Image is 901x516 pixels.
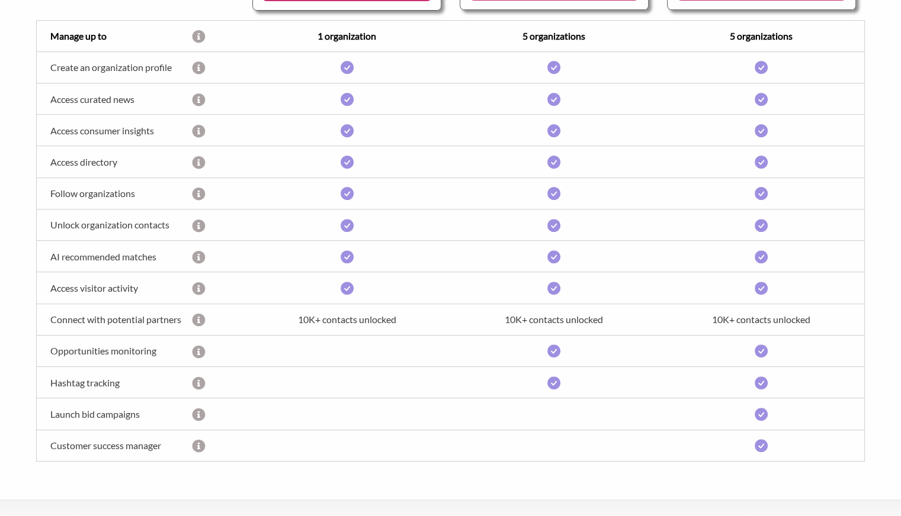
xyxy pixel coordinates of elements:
div: 5 organizations [451,29,658,43]
img: i [547,219,560,232]
img: i [547,93,560,106]
div: 1 organization [243,29,450,43]
div: 5 organizations [658,29,864,43]
img: i [341,250,354,263]
img: i [755,156,768,169]
img: i [341,93,354,106]
img: i [547,250,560,263]
div: AI recommended matches [37,251,192,262]
img: i [547,61,560,74]
div: 10K+ contacts unlocked [243,314,450,325]
div: Access consumer insights [37,125,192,136]
div: 10K+ contacts unlocked [451,314,658,325]
img: i [755,408,768,421]
div: Customer success manager [37,440,192,451]
img: i [547,187,560,200]
div: Opportunities monitoring [37,345,192,356]
img: i [755,219,768,232]
img: i [755,282,768,295]
img: i [547,376,560,389]
img: i [547,282,560,295]
div: Follow organizations [37,188,192,199]
img: i [341,156,354,169]
div: Hashtag tracking [37,377,192,388]
div: Connect with potential partners [37,314,192,325]
img: i [341,124,354,137]
div: Access directory [37,156,192,167]
img: i [547,344,560,357]
img: i [755,439,768,452]
img: i [341,187,354,200]
div: Access curated news [37,93,192,105]
img: i [755,124,768,137]
img: i [755,250,768,263]
img: i [755,187,768,200]
img: i [341,282,354,295]
div: Manage up to [37,29,192,43]
div: Launch bid campaigns [37,408,192,420]
img: i [341,61,354,74]
img: i [755,344,768,357]
img: i [547,124,560,137]
div: Access visitor activity [37,282,192,294]
div: 10K+ contacts unlocked [658,314,864,325]
img: i [755,61,768,74]
img: i [755,376,768,389]
img: i [547,156,560,169]
div: Create an organization profile [37,62,192,73]
img: i [341,219,354,232]
img: i [755,93,768,106]
div: Unlock organization contacts [37,219,192,230]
